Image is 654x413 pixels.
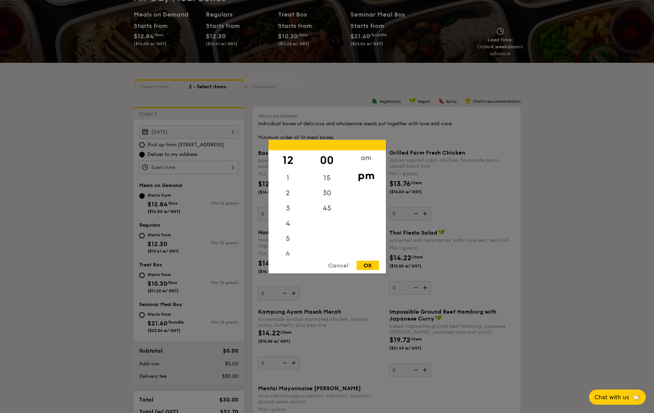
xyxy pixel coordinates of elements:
div: OK [357,260,379,270]
button: Chat with us🦙 [589,390,646,405]
div: 00 [307,150,347,170]
div: 15 [307,170,347,185]
div: Cancel [321,260,355,270]
div: pm [347,165,386,185]
div: 12 [268,150,307,170]
div: 45 [307,200,347,216]
span: 🦙 [632,393,640,401]
div: 3 [268,200,307,216]
div: 30 [307,185,347,200]
div: 1 [268,170,307,185]
div: 5 [268,231,307,246]
div: am [347,150,386,165]
span: Chat with us [595,394,629,401]
div: 6 [268,246,307,261]
div: 4 [268,216,307,231]
div: 2 [268,185,307,200]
